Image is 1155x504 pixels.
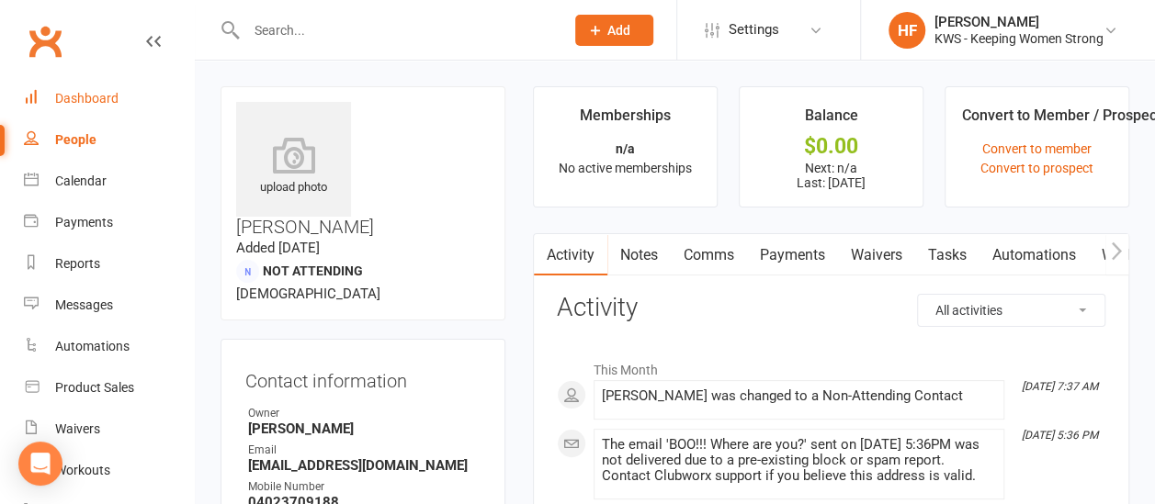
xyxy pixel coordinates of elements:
[838,234,915,276] a: Waivers
[24,161,194,202] a: Calendar
[24,119,194,161] a: People
[915,234,979,276] a: Tasks
[671,234,747,276] a: Comms
[24,450,194,491] a: Workouts
[248,420,481,437] strong: [PERSON_NAME]
[18,442,62,486] div: Open Intercom Messenger
[934,14,1104,30] div: [PERSON_NAME]
[804,104,857,137] div: Balance
[557,351,1105,380] li: This Month
[55,421,100,436] div: Waivers
[236,137,351,197] div: upload photo
[24,326,194,367] a: Automations
[236,102,490,237] h3: [PERSON_NAME]
[55,256,100,271] div: Reports
[248,457,481,474] strong: [EMAIL_ADDRESS][DOMAIN_NAME]
[241,17,551,43] input: Search...
[236,286,380,302] span: [DEMOGRAPHIC_DATA]
[607,23,630,38] span: Add
[24,202,194,243] a: Payments
[557,294,1105,322] h3: Activity
[1022,380,1098,393] i: [DATE] 7:37 AM
[55,91,119,106] div: Dashboard
[236,240,320,256] time: Added [DATE]
[248,405,481,422] div: Owner
[559,161,692,175] span: No active memberships
[979,234,1089,276] a: Automations
[580,104,671,137] div: Memberships
[248,442,481,459] div: Email
[55,174,107,188] div: Calendar
[22,18,68,64] a: Clubworx
[24,243,194,285] a: Reports
[602,388,996,404] div: [PERSON_NAME] was changed to a Non-Attending Contact
[248,478,481,496] div: Mobile Number
[616,141,635,156] strong: n/a
[24,409,194,450] a: Waivers
[245,364,481,391] h3: Contact information
[1022,429,1098,442] i: [DATE] 5:36 PM
[534,234,607,276] a: Activity
[55,215,113,230] div: Payments
[55,380,134,395] div: Product Sales
[263,263,363,278] span: Not Attending
[747,234,838,276] a: Payments
[607,234,671,276] a: Notes
[24,78,194,119] a: Dashboard
[982,141,1092,156] a: Convert to member
[55,463,110,477] div: Workouts
[24,285,194,326] a: Messages
[756,137,906,156] div: $0.00
[602,437,996,484] div: The email 'BOO!!! Where are you?' sent on [DATE] 5:36PM was not delivered due to a pre-existing b...
[55,297,113,312] div: Messages
[575,15,653,46] button: Add
[934,30,1104,47] div: KWS - Keeping Women Strong
[55,132,96,147] div: People
[24,367,194,409] a: Product Sales
[980,161,1093,175] a: Convert to prospect
[729,9,779,50] span: Settings
[889,12,925,49] div: HF
[55,339,130,353] div: Automations
[756,161,906,190] p: Next: n/a Last: [DATE]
